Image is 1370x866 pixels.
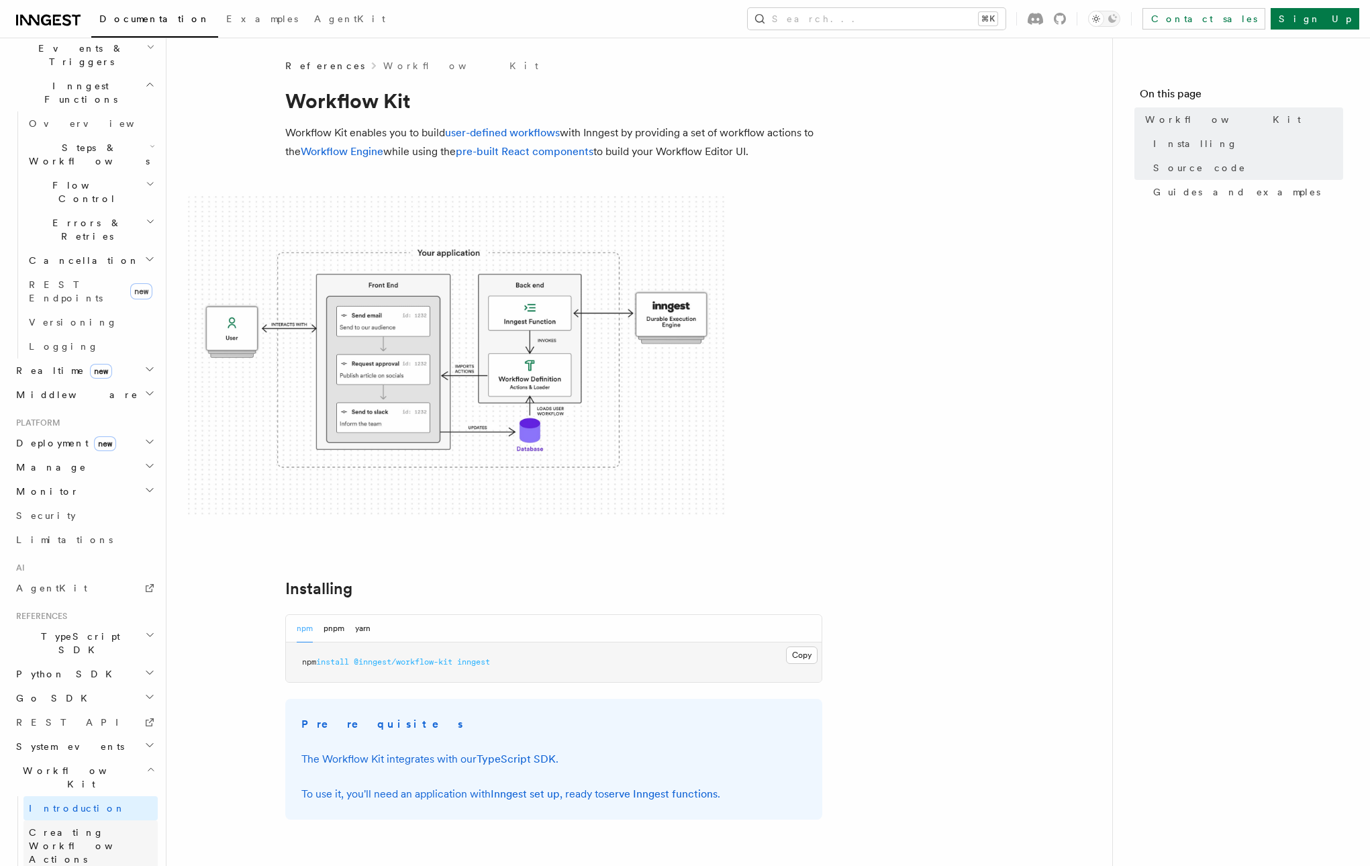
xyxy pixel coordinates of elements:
a: Logging [23,334,158,358]
span: Documentation [99,13,210,24]
span: Installing [1153,137,1238,150]
a: Contact sales [1142,8,1265,30]
button: Manage [11,455,158,479]
a: Workflow Kit [1140,107,1343,132]
span: new [90,364,112,379]
button: Inngest Functions [11,74,158,111]
a: Versioning [23,310,158,334]
span: Security [16,510,76,521]
span: Python SDK [11,667,120,681]
span: Examples [226,13,298,24]
span: References [11,611,67,622]
span: REST API [16,717,130,728]
a: AgentKit [11,576,158,600]
span: Versioning [29,317,117,328]
button: Python SDK [11,662,158,686]
span: Source code [1153,161,1246,175]
button: Events & Triggers [11,36,158,74]
span: Manage [11,461,87,474]
a: Overview [23,111,158,136]
span: AI [11,563,25,573]
button: npm [297,615,313,642]
span: REST Endpoints [29,279,103,303]
span: Flow Control [23,179,146,205]
span: Introduction [29,803,126,814]
button: Realtimenew [11,358,158,383]
span: Guides and examples [1153,185,1320,199]
span: Platform [11,418,60,428]
span: Errors & Retries [23,216,146,243]
a: serve Inngest functions [604,787,718,800]
span: Overview [29,118,167,129]
a: Installing [1148,132,1343,156]
button: System events [11,734,158,759]
span: TypeScript SDK [11,630,145,657]
button: pnpm [324,615,344,642]
span: Inngest Functions [11,79,145,106]
span: Monitor [11,485,79,498]
span: Events & Triggers [11,42,146,68]
a: AgentKit [306,4,393,36]
span: AgentKit [314,13,385,24]
a: REST API [11,710,158,734]
span: Workflow Kit [11,764,146,791]
a: Security [11,503,158,528]
span: Go SDK [11,691,95,705]
span: Cancellation [23,254,140,267]
a: Documentation [91,4,218,38]
a: Limitations [11,528,158,552]
a: Examples [218,4,306,36]
button: Search...⌘K [748,8,1006,30]
a: Workflow Engine [301,145,383,158]
button: Steps & Workflows [23,136,158,173]
h1: Workflow Kit [285,89,822,113]
button: Deploymentnew [11,431,158,455]
kbd: ⌘K [979,12,997,26]
span: Realtime [11,364,112,377]
p: The Workflow Kit integrates with our . [301,750,806,769]
a: Sign Up [1271,8,1359,30]
a: user-defined workflows [445,126,560,139]
span: Middleware [11,388,138,401]
img: The Workflow Kit provides a Workflow Engine to compose workflow actions on the back end and a set... [188,196,725,518]
p: To use it, you'll need an application with , ready to . [301,785,806,804]
span: System events [11,740,124,753]
button: Go SDK [11,686,158,710]
a: Installing [285,579,352,598]
a: Inngest set up [491,787,560,800]
button: Copy [786,646,818,664]
button: Workflow Kit [11,759,158,796]
a: pre-built React components [456,145,593,158]
button: Flow Control [23,173,158,211]
span: Deployment [11,436,116,450]
span: inngest [457,657,490,667]
button: Errors & Retries [23,211,158,248]
span: @inngest/workflow-kit [354,657,452,667]
button: Cancellation [23,248,158,273]
h4: On this page [1140,86,1343,107]
span: Creating Workflow Actions [29,827,146,865]
button: yarn [355,615,371,642]
span: Logging [29,341,99,352]
span: install [316,657,349,667]
button: Middleware [11,383,158,407]
p: Workflow Kit enables you to build with Inngest by providing a set of workflow actions to the whil... [285,124,822,161]
div: Inngest Functions [11,111,158,358]
span: new [130,283,152,299]
button: TypeScript SDK [11,624,158,662]
span: Limitations [16,534,113,545]
strong: Prerequisites [301,718,465,730]
button: Toggle dark mode [1088,11,1120,27]
span: AgentKit [16,583,87,593]
a: Source code [1148,156,1343,180]
span: References [285,59,364,73]
button: Monitor [11,479,158,503]
span: Steps & Workflows [23,141,150,168]
span: npm [302,657,316,667]
a: REST Endpointsnew [23,273,158,310]
a: Workflow Kit [383,59,538,73]
a: TypeScript SDK [477,753,556,765]
a: Introduction [23,796,158,820]
a: Guides and examples [1148,180,1343,204]
span: Workflow Kit [1145,113,1301,126]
